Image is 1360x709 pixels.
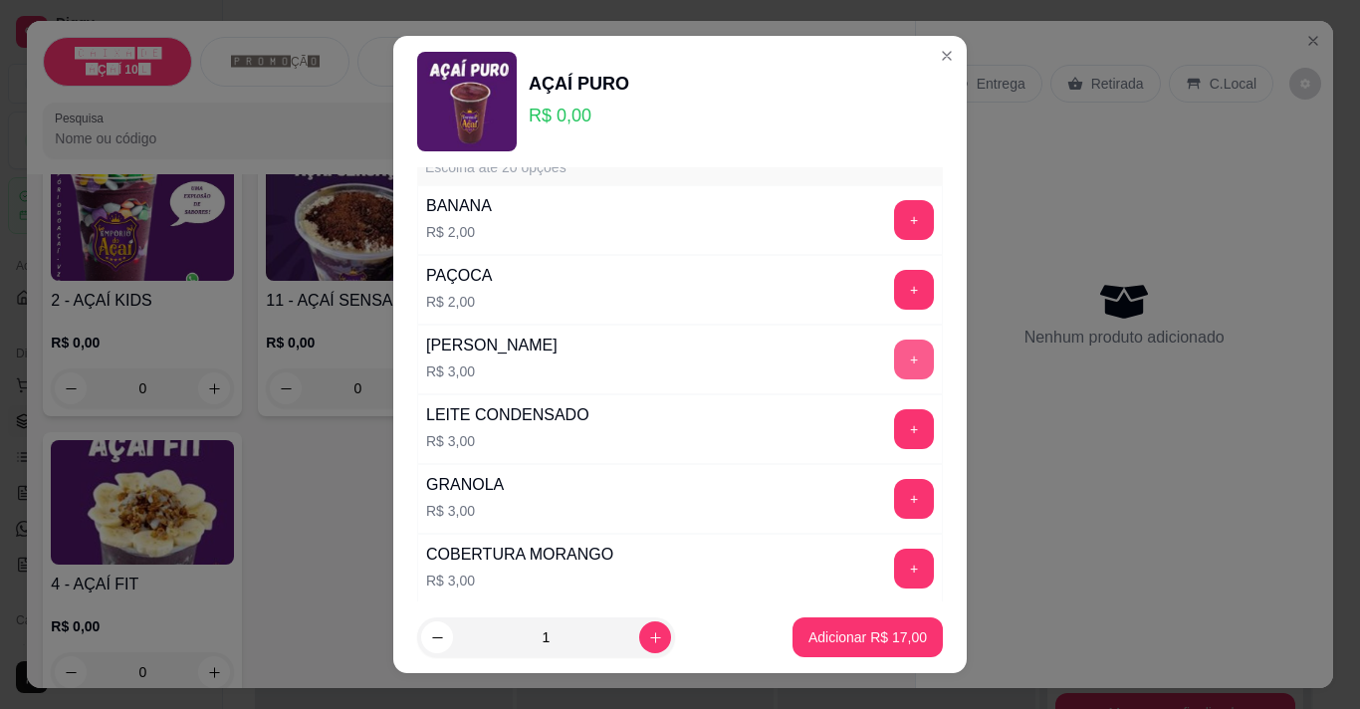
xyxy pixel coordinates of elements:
[426,501,504,521] p: R$ 3,00
[894,340,934,379] button: add
[426,222,492,242] p: R$ 2,00
[529,102,629,129] p: R$ 0,00
[417,52,517,151] img: product-image
[894,270,934,310] button: add
[793,617,943,657] button: Adicionar R$ 17,00
[425,157,567,177] div: Escolha até 20 opções
[808,627,927,647] p: Adicionar R$ 17,00
[426,571,613,591] p: R$ 3,00
[426,473,504,497] div: GRANOLA
[894,549,934,589] button: add
[426,431,589,451] p: R$ 3,00
[421,621,453,653] button: decrease-product-quantity
[529,70,629,98] div: AÇAÍ PURO
[426,264,492,288] div: PAÇOCA
[931,40,963,72] button: Close
[894,409,934,449] button: add
[894,200,934,240] button: add
[426,194,492,218] div: BANANA
[426,292,492,312] p: R$ 2,00
[639,621,671,653] button: increase-product-quantity
[894,479,934,519] button: add
[426,543,613,567] div: COBERTURA MORANGO
[426,334,558,357] div: [PERSON_NAME]
[426,361,558,381] p: R$ 3,00
[426,403,589,427] div: LEITE CONDENSADO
